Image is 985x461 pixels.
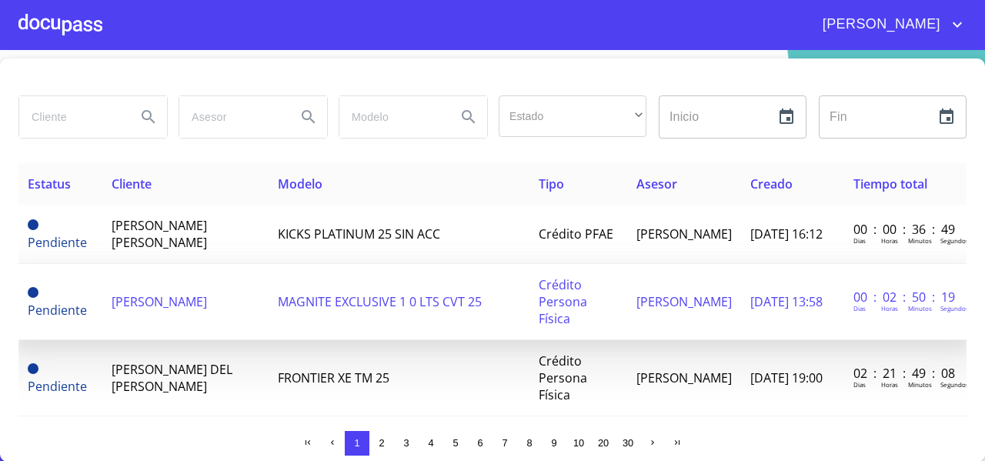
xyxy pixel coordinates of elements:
span: 3 [403,437,409,449]
button: 1 [345,431,369,456]
p: Minutos [908,380,932,389]
span: [PERSON_NAME] DEL [PERSON_NAME] [112,361,232,395]
span: 10 [573,437,584,449]
span: Creado [750,175,793,192]
span: Pendiente [28,287,38,298]
p: 00 : 02 : 50 : 19 [853,289,957,306]
span: 30 [623,437,633,449]
p: Horas [881,304,898,312]
button: 20 [591,431,616,456]
span: Pendiente [28,219,38,230]
button: 3 [394,431,419,456]
button: Search [130,99,167,135]
p: Segundos [940,236,969,245]
span: 6 [477,437,482,449]
span: FRONTIER XE TM 25 [278,369,389,386]
span: 9 [551,437,556,449]
span: Pendiente [28,363,38,374]
span: 7 [502,437,507,449]
span: [PERSON_NAME] [636,369,732,386]
p: Dias [853,236,866,245]
button: 2 [369,431,394,456]
span: Tiempo total [853,175,927,192]
p: Dias [853,380,866,389]
span: 1 [354,437,359,449]
button: 4 [419,431,443,456]
p: Horas [881,236,898,245]
span: Estatus [28,175,71,192]
span: Crédito Persona Física [539,352,587,403]
span: [DATE] 19:00 [750,369,823,386]
span: [PERSON_NAME] [636,293,732,310]
p: Segundos [940,304,969,312]
button: 30 [616,431,640,456]
button: 7 [492,431,517,456]
span: 5 [452,437,458,449]
div: ​ [499,95,646,137]
button: 6 [468,431,492,456]
p: Dias [853,304,866,312]
p: Segundos [940,380,969,389]
p: Horas [881,380,898,389]
span: Pendiente [28,378,87,395]
span: Tipo [539,175,564,192]
button: Search [290,99,327,135]
span: 8 [526,437,532,449]
p: Minutos [908,236,932,245]
input: search [19,96,124,138]
span: [PERSON_NAME] [811,12,948,37]
span: [PERSON_NAME] [PERSON_NAME] [112,217,207,251]
span: 4 [428,437,433,449]
button: 10 [566,431,591,456]
button: 9 [542,431,566,456]
button: Search [450,99,487,135]
span: Asesor [636,175,677,192]
span: [DATE] 16:12 [750,225,823,242]
span: KICKS PLATINUM 25 SIN ACC [278,225,440,242]
span: Crédito Persona Física [539,276,587,327]
button: account of current user [811,12,967,37]
span: [PERSON_NAME] [112,293,207,310]
button: 5 [443,431,468,456]
p: 02 : 21 : 49 : 08 [853,365,957,382]
input: search [339,96,444,138]
span: [PERSON_NAME] [636,225,732,242]
p: Minutos [908,304,932,312]
button: 8 [517,431,542,456]
span: 2 [379,437,384,449]
p: 00 : 00 : 36 : 49 [853,221,957,238]
span: Modelo [278,175,322,192]
span: [DATE] 13:58 [750,293,823,310]
span: MAGNITE EXCLUSIVE 1 0 LTS CVT 25 [278,293,482,310]
input: search [179,96,284,138]
span: Cliente [112,175,152,192]
span: Crédito PFAE [539,225,613,242]
span: 20 [598,437,609,449]
span: Pendiente [28,234,87,251]
span: Pendiente [28,302,87,319]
